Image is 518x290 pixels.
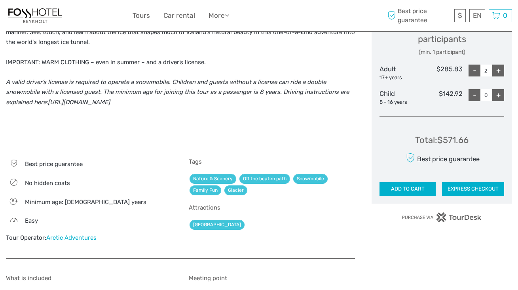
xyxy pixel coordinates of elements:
img: PurchaseViaTourDesk.png [402,212,482,222]
button: EXPRESS CHECKOUT [442,182,504,196]
em: A valid driver’s license is required to operate a snowmobile. Children and guests without a licen... [6,78,349,106]
span: 0 [502,11,509,19]
button: ADD TO CART [379,182,436,196]
div: $285.83 [421,65,463,81]
div: - [469,89,480,101]
button: Open LiveChat chat widget [91,12,101,22]
em: [URL][DOMAIN_NAME] [48,99,110,106]
a: Nature & Scenery [190,174,236,184]
span: 8 [7,198,19,204]
div: EN [469,9,485,22]
h5: Tags [189,158,355,165]
div: Select the number of participants [379,20,504,56]
div: (min. 1 participant) [379,48,504,56]
div: - [469,65,480,76]
div: Best price guarantee [404,151,480,165]
a: Family Fun [190,185,221,195]
p: We're away right now. Please check back later! [11,14,89,20]
a: More [209,10,229,21]
span: Easy [25,217,38,224]
div: 8 - 16 years [379,99,421,106]
span: No hidden costs [25,179,70,187]
a: Arctic Adventures [46,234,97,241]
a: Car rental [163,10,195,21]
div: + [492,65,504,76]
a: Glacier [224,185,247,195]
a: Off the beaten path [239,174,290,184]
h5: Meeting point [189,275,355,282]
span: $ [458,11,462,19]
div: + [492,89,504,101]
div: $142.92 [421,89,463,106]
span: Best price guarantee [25,160,83,168]
span: Best price guarantee [385,7,452,24]
div: 17+ years [379,74,421,82]
img: 1325-d350bf88-f202-48e6-ba09-5fbd552f958d_logo_small.jpg [6,6,65,25]
a: [GEOGRAPHIC_DATA] [190,220,245,230]
a: Tours [133,10,150,21]
div: Adult [379,65,421,81]
a: Snowmobile [293,174,328,184]
p: This is a rare opportunity to witness the grandeur of a glacier from the inside and out, in a saf... [6,17,355,68]
div: Tour Operator: [6,234,172,242]
h5: Attractions [189,204,355,211]
span: Minimum age: [DEMOGRAPHIC_DATA] years [25,198,146,206]
div: Total : $571.66 [415,134,469,146]
h5: What is included [6,275,172,282]
div: Child [379,89,421,106]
